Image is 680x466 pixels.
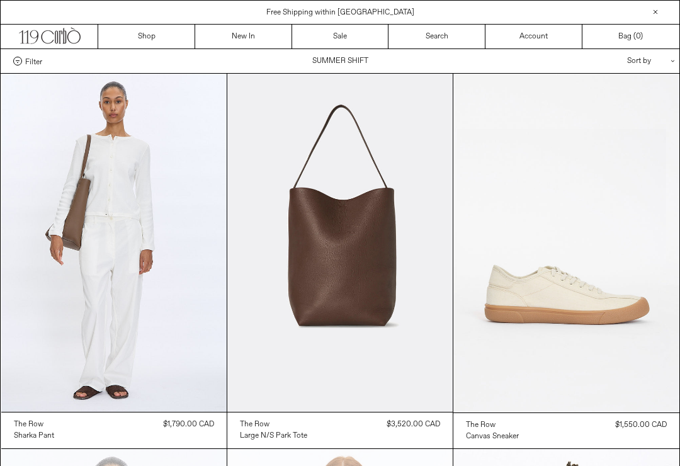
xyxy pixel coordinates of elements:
a: Sharka Pant [14,430,54,441]
span: $3,520.00 CAD [387,419,440,429]
span: 0 [636,31,640,42]
img: The Row Large N/S Park Tote [227,74,453,412]
div: The Row [240,419,269,430]
div: Canvas Sneaker [466,431,519,442]
a: Search [388,25,485,48]
a: New In [195,25,292,48]
div: Sort by [553,49,667,73]
span: ) [636,31,643,42]
a: Large N/S Park Tote [240,430,307,441]
img: The Row Sharka Pant [1,74,227,412]
a: Canvas Sneaker [466,431,519,442]
a: The Row [14,419,54,430]
a: Bag () [582,25,679,48]
a: The Row [466,419,519,431]
a: Sale [292,25,389,48]
img: The Row Canvas Sneaker [453,74,679,412]
div: The Row [14,419,43,430]
span: Filter [25,57,42,65]
div: The Row [466,420,496,431]
a: Shop [98,25,195,48]
a: Free Shipping within [GEOGRAPHIC_DATA] [266,8,414,18]
a: Account [485,25,582,48]
a: The Row [240,419,307,430]
span: $1,550.00 CAD [615,420,667,430]
span: $1,790.00 CAD [163,419,214,429]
